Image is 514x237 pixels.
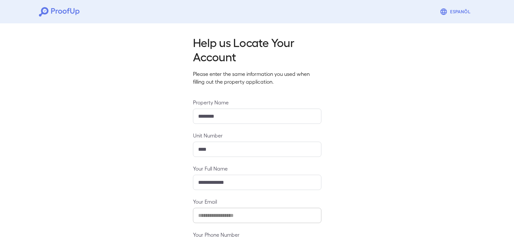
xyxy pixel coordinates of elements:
[193,70,321,86] p: Please enter the same information you used when filling out the property application.
[193,132,321,139] label: Unit Number
[193,35,321,64] h2: Help us Locate Your Account
[193,198,321,205] label: Your Email
[437,5,475,18] button: Espanõl
[193,99,321,106] label: Property Name
[193,165,321,172] label: Your Full Name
